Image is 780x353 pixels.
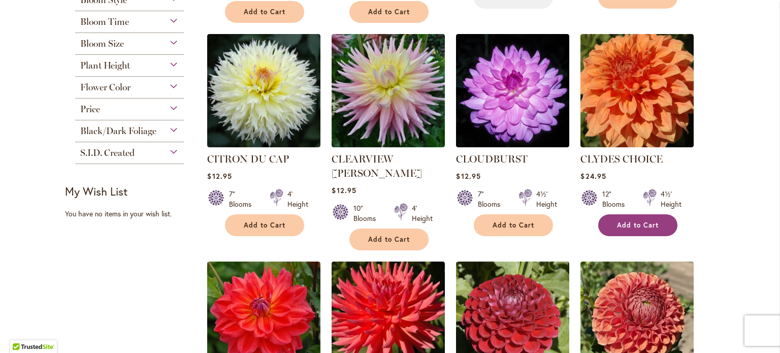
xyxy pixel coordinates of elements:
[536,189,557,209] div: 4½' Height
[332,185,356,195] span: $12.95
[412,203,433,223] div: 4' Height
[349,1,429,23] button: Add to Cart
[617,221,659,230] span: Add to Cart
[580,153,663,165] a: CLYDES CHOICE
[207,171,232,181] span: $12.95
[207,140,320,149] a: CITRON DU CAP
[493,221,534,230] span: Add to Cart
[456,171,480,181] span: $12.95
[80,104,100,115] span: Price
[478,189,506,209] div: 7" Blooms
[225,1,304,23] button: Add to Cart
[80,82,131,93] span: Flower Color
[456,153,528,165] a: CLOUDBURST
[65,209,201,219] div: You have no items in your wish list.
[349,229,429,250] button: Add to Cart
[80,16,129,27] span: Bloom Time
[207,153,289,165] a: CITRON DU CAP
[602,189,631,209] div: 12" Blooms
[332,140,445,149] a: Clearview Jonas
[244,8,285,16] span: Add to Cart
[80,147,135,158] span: S.I.D. Created
[65,184,127,199] strong: My Wish List
[207,34,320,147] img: CITRON DU CAP
[456,140,569,149] a: Cloudburst
[229,189,257,209] div: 7" Blooms
[287,189,308,209] div: 4' Height
[353,203,382,223] div: 10" Blooms
[580,140,694,149] a: Clyde's Choice
[225,214,304,236] button: Add to Cart
[661,189,681,209] div: 4½' Height
[598,214,677,236] button: Add to Cart
[368,8,410,16] span: Add to Cart
[580,171,606,181] span: $24.95
[244,221,285,230] span: Add to Cart
[368,235,410,244] span: Add to Cart
[80,125,156,137] span: Black/Dark Foliage
[80,38,124,49] span: Bloom Size
[474,214,553,236] button: Add to Cart
[8,317,36,345] iframe: Launch Accessibility Center
[456,34,569,147] img: Cloudburst
[332,34,445,147] img: Clearview Jonas
[332,153,422,179] a: CLEARVIEW [PERSON_NAME]
[80,60,130,71] span: Plant Height
[580,34,694,147] img: Clyde's Choice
